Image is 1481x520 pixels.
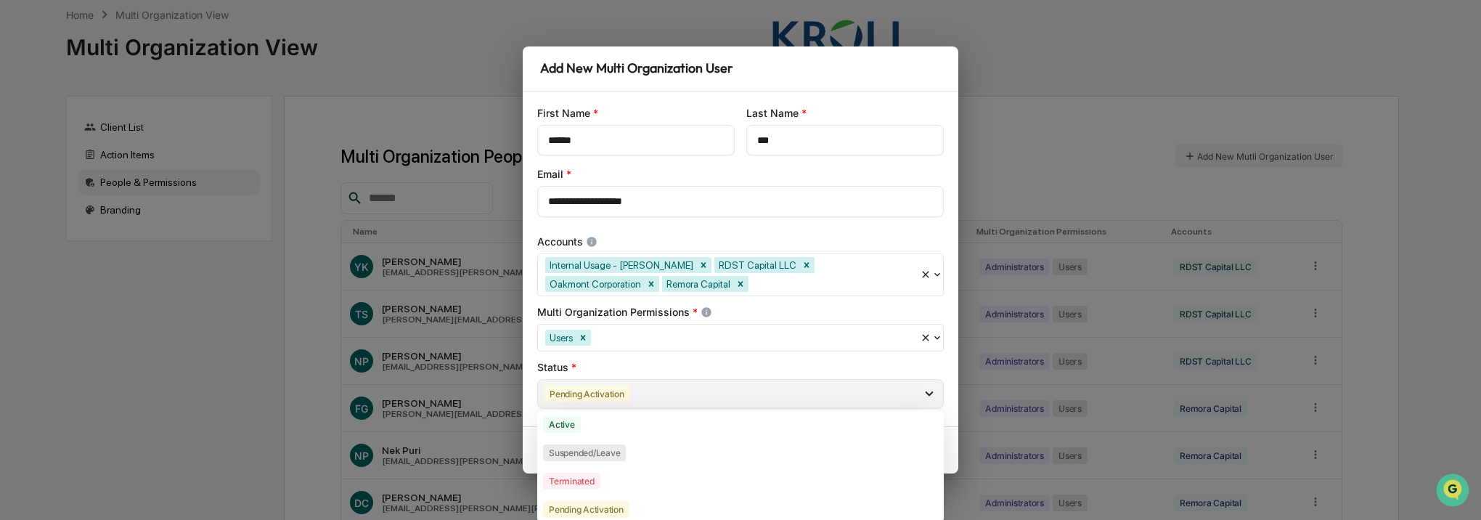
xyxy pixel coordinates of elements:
div: Remove Users [575,330,591,346]
div: RDST Capital LLC [714,257,799,273]
span: Attestations [120,183,180,198]
div: Pending Activation [544,386,630,402]
span: Email [537,168,566,180]
div: Terminated [543,473,600,489]
button: Start new chat [247,115,264,133]
h2: Add New Multi Organization User [523,46,958,92]
span: First Name [537,107,593,119]
span: Last Name [746,107,801,119]
div: Pending Activation [543,501,629,518]
div: Oakmont Corporation [545,276,643,292]
div: Internal Usage - [PERSON_NAME] [545,257,695,273]
div: Users [545,330,575,346]
a: 🗄️Attestations [99,177,186,203]
div: Multi Organization Permissions [537,305,944,320]
div: 🗄️ [105,184,117,196]
span: Data Lookup [29,211,91,225]
a: Powered byPylon [102,245,176,257]
div: Active [543,416,581,433]
div: Suspended/Leave [543,444,626,461]
span: Preclearance [29,183,94,198]
div: Accounts [537,235,944,249]
div: Remove RDST Capital LLC [799,257,815,273]
div: 🔎 [15,212,26,224]
div: Remora Capital [662,276,733,292]
a: 🔎Data Lookup [9,205,97,231]
div: Remove Remora Capital [733,276,748,292]
iframe: Open customer support [1435,472,1474,511]
p: How can we help? [15,31,264,54]
img: 1746055101610-c473b297-6a78-478c-a979-82029cc54cd1 [15,111,41,137]
span: Pylon [144,246,176,257]
div: Start new chat [49,111,238,126]
a: 🖐️Preclearance [9,177,99,203]
div: 🖐️ [15,184,26,196]
div: Remove Oakmont Corporation [643,276,659,292]
div: We're available if you need us! [49,126,184,137]
div: Remove Internal Usage - Kroll [695,257,711,273]
div: Status [537,360,944,375]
